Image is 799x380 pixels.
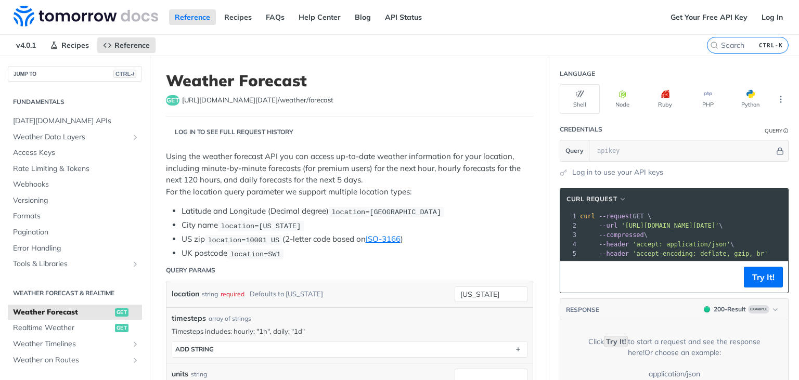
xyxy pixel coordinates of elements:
h2: Weather Forecast & realtime [8,289,142,298]
h2: Fundamentals [8,97,142,107]
div: application/json [649,369,700,379]
a: Recipes [218,9,257,25]
p: Using the weather forecast API you can access up-to-date weather information for your location, i... [166,151,533,198]
a: Tools & LibrariesShow subpages for Tools & Libraries [8,256,142,272]
span: --request [599,213,633,220]
button: More Languages [773,91,789,107]
a: Error Handling [8,241,142,256]
button: Show subpages for Weather Data Layers [131,133,139,141]
div: 200 - Result [714,305,746,314]
span: Webhooks [13,179,139,190]
a: FAQs [260,9,290,25]
span: Recipes [61,41,89,50]
button: Ruby [645,84,685,114]
a: Pagination [8,225,142,240]
code: Try It! [604,336,628,347]
span: get [166,95,179,106]
span: CTRL-/ [113,70,136,78]
span: Weather Timelines [13,339,128,349]
button: Show subpages for Tools & Libraries [131,260,139,268]
button: ADD string [172,342,527,357]
span: Weather Forecast [13,307,112,318]
h1: Weather Forecast [166,71,533,90]
a: Weather TimelinesShow subpages for Weather Timelines [8,336,142,352]
span: \ [580,241,734,248]
button: Shell [560,84,600,114]
li: City name [182,219,533,231]
span: 'accept: application/json' [633,241,730,248]
span: location=[US_STATE] [221,222,301,230]
span: Versioning [13,195,139,206]
button: Query [560,140,589,161]
span: --header [599,250,629,257]
div: array of strings [209,314,251,323]
span: --compressed [599,231,644,239]
button: Show subpages for Weather on Routes [131,356,139,364]
a: Formats [8,208,142,224]
span: Reference [114,41,150,50]
a: Log in to use your API keys [572,167,663,178]
div: 4 [560,240,578,249]
a: Get Your Free API Key [665,9,753,25]
a: Reference [169,9,216,25]
kbd: CTRL-K [756,40,785,50]
button: PHP [688,84,728,114]
div: string [202,286,218,302]
span: cURL Request [566,194,617,204]
button: RESPONSE [565,305,600,315]
button: Hide [775,146,785,156]
a: Blog [349,9,377,25]
i: Information [783,128,789,134]
a: Weather Data LayersShow subpages for Weather Data Layers [8,129,142,145]
div: Language [560,69,595,78]
div: ADD string [175,345,214,353]
a: Realtime Weatherget [8,320,142,336]
div: Credentials [560,125,602,134]
div: 3 [560,230,578,240]
span: timesteps [172,313,206,324]
div: Query Params [166,266,215,275]
span: get [115,324,128,332]
span: v4.0.1 [10,37,42,53]
span: \ [580,231,648,239]
svg: More ellipsis [776,95,785,104]
p: Timesteps includes: hourly: "1h", daily: "1d" [172,326,527,336]
li: Latitude and Longitude (Decimal degree) [182,205,533,217]
span: GET \ [580,213,651,220]
span: Error Handling [13,243,139,254]
span: Tools & Libraries [13,259,128,269]
img: Tomorrow.io Weather API Docs [14,6,158,27]
label: units [172,369,188,379]
span: 200 [704,306,710,312]
span: Rate Limiting & Tokens [13,164,139,174]
div: QueryInformation [765,127,789,135]
div: string [191,370,207,379]
span: location=SW1 [230,250,280,258]
li: UK postcode [182,247,533,259]
span: Pagination [13,227,139,238]
span: Weather Data Layers [13,132,128,142]
button: Node [602,84,642,114]
div: Log in to see full request history [166,127,293,137]
a: [DATE][DOMAIN_NAME] APIs [8,113,142,129]
a: Webhooks [8,177,142,192]
a: Weather Forecastget [8,305,142,320]
button: JUMP TOCTRL-/ [8,66,142,82]
svg: Search [710,41,718,49]
span: '[URL][DOMAIN_NAME][DATE]' [621,222,719,229]
li: US zip (2-letter code based on ) [182,233,533,245]
label: location [172,286,199,302]
button: Python [730,84,770,114]
span: \ [580,222,723,229]
div: 1 [560,212,578,221]
span: Realtime Weather [13,323,112,333]
a: Weather on RoutesShow subpages for Weather on Routes [8,352,142,368]
span: --header [599,241,629,248]
button: Try It! [744,267,783,287]
button: 200200-ResultExample [699,304,783,315]
div: Defaults to [US_STATE] [250,286,323,302]
span: 'accept-encoding: deflate, gzip, br' [633,250,768,257]
div: Query [765,127,782,135]
span: location=[GEOGRAPHIC_DATA] [331,208,441,216]
span: Example [748,305,769,313]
